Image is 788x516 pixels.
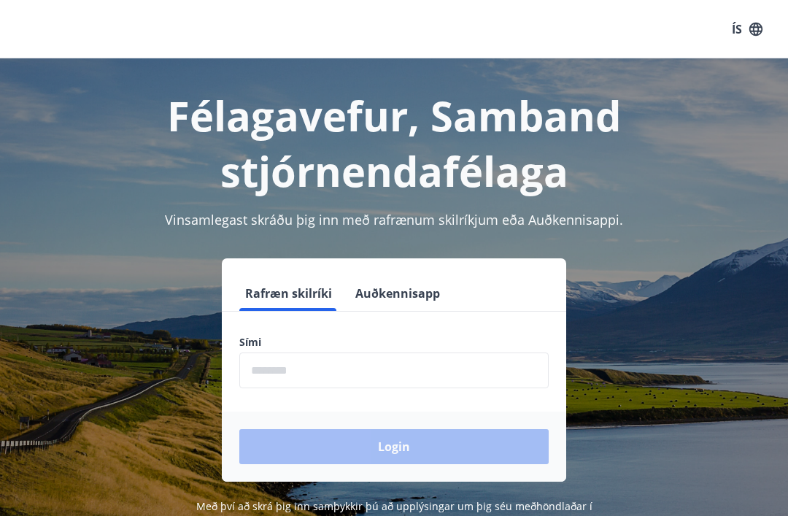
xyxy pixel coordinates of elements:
[239,335,549,350] label: Sími
[724,16,770,42] button: ÍS
[349,276,446,311] button: Auðkennisapp
[239,276,338,311] button: Rafræn skilríki
[18,88,770,199] h1: Félagavefur, Samband stjórnendafélaga
[165,211,623,228] span: Vinsamlegast skráðu þig inn með rafrænum skilríkjum eða Auðkennisappi.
